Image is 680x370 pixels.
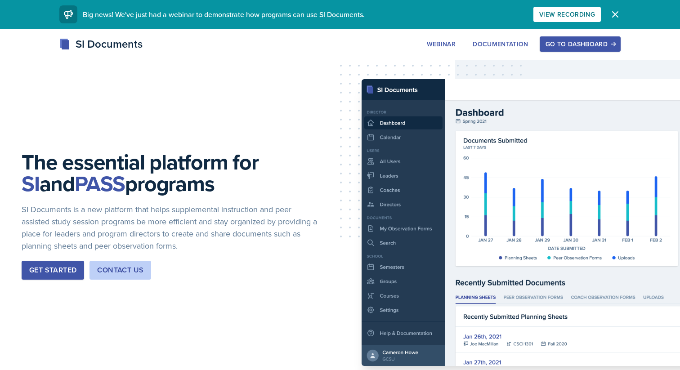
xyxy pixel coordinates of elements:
[421,36,461,52] button: Webinar
[540,36,621,52] button: Go to Dashboard
[59,36,143,52] div: SI Documents
[473,40,528,48] div: Documentation
[467,36,534,52] button: Documentation
[89,261,151,280] button: Contact Us
[427,40,456,48] div: Webinar
[546,40,615,48] div: Go to Dashboard
[539,11,595,18] div: View Recording
[22,261,84,280] button: Get Started
[29,265,76,276] div: Get Started
[83,9,365,19] span: Big news! We've just had a webinar to demonstrate how programs can use SI Documents.
[533,7,601,22] button: View Recording
[97,265,143,276] div: Contact Us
